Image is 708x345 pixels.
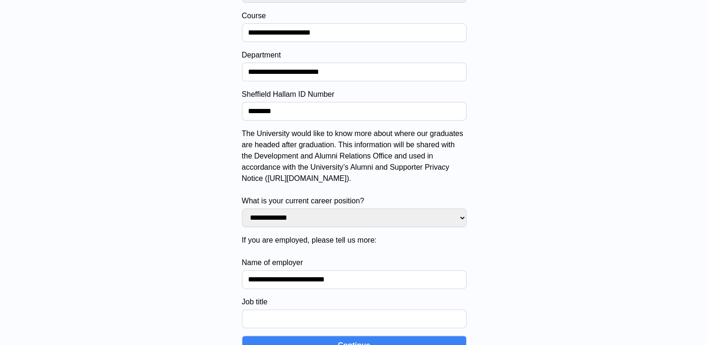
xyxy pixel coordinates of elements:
label: If you are employed, please tell us more: Name of employer [242,235,467,268]
label: Sheffield Hallam ID Number [242,89,467,100]
label: Department [242,50,467,61]
label: Course [242,10,467,22]
label: Job title [242,296,467,308]
label: The University would like to know more about where our graduates are headed after graduation. Thi... [242,128,467,207]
